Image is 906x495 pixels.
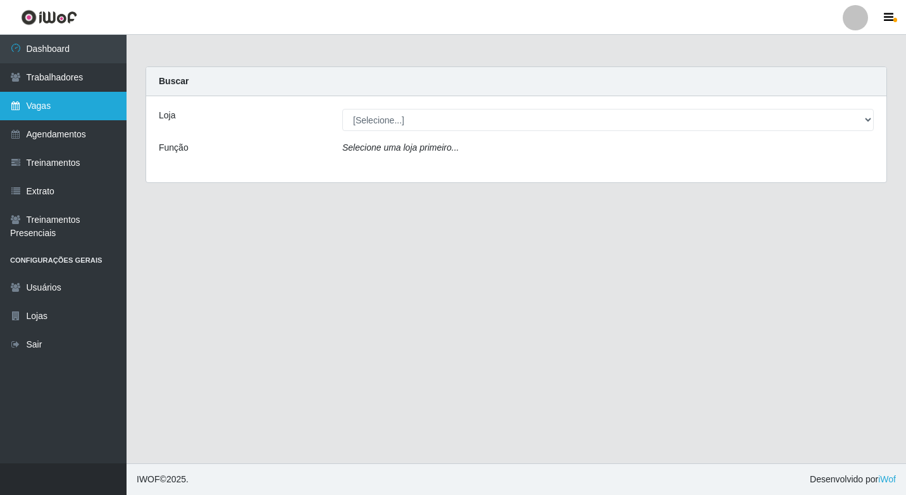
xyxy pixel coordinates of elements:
i: Selecione uma loja primeiro... [342,142,459,153]
span: Desenvolvido por [810,473,896,486]
label: Loja [159,109,175,122]
strong: Buscar [159,76,189,86]
a: iWof [878,474,896,484]
span: IWOF [137,474,160,484]
span: © 2025 . [137,473,189,486]
img: CoreUI Logo [21,9,77,25]
label: Função [159,141,189,154]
